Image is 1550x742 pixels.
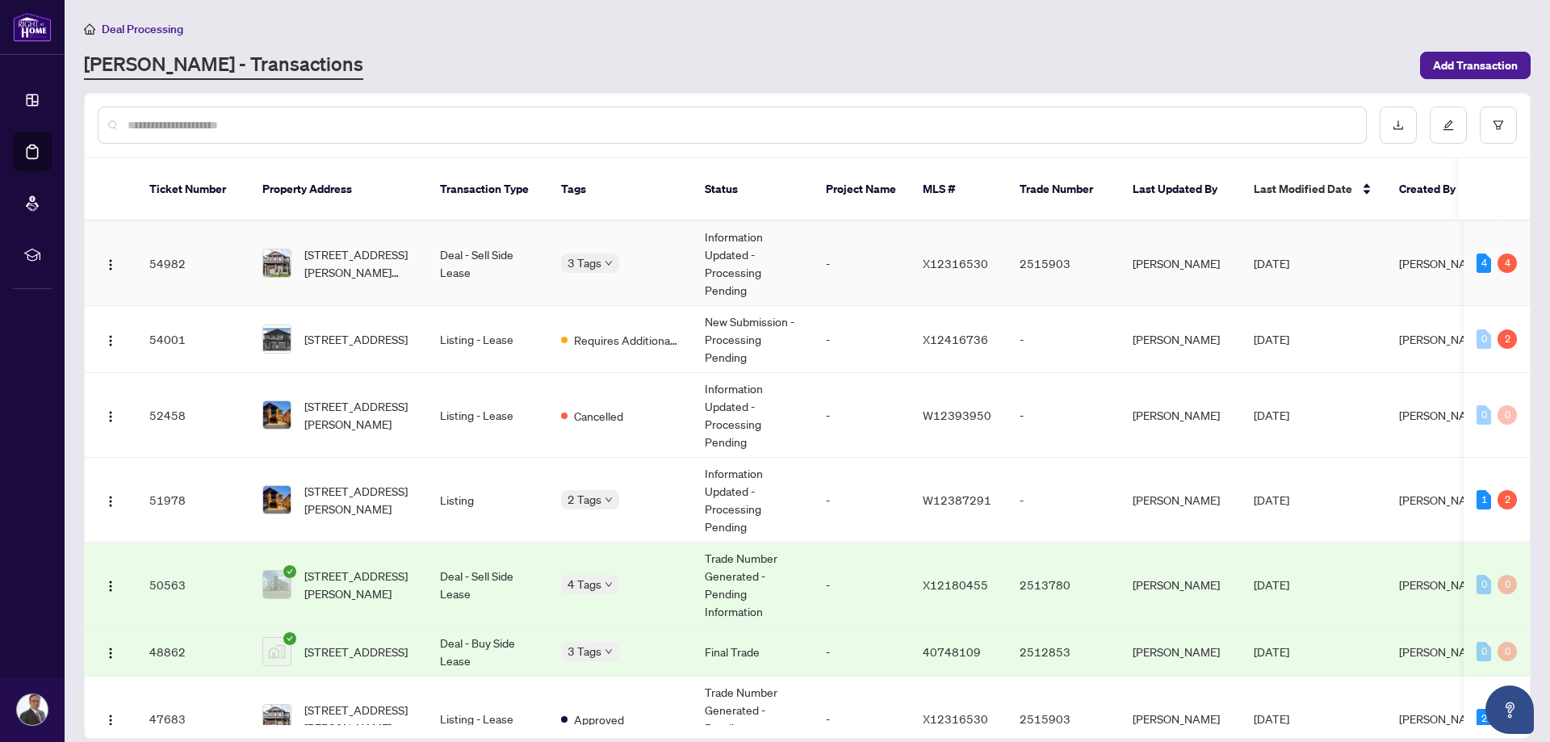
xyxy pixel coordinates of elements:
[1241,158,1386,221] th: Last Modified Date
[910,158,1007,221] th: MLS #
[692,306,813,373] td: New Submission - Processing Pending
[283,632,296,645] span: check-circle
[84,23,95,35] span: home
[605,581,613,589] span: down
[1498,642,1517,661] div: 0
[1498,254,1517,273] div: 4
[1254,644,1289,659] span: [DATE]
[692,627,813,677] td: Final Trade
[263,249,291,277] img: thumbnail-img
[136,458,249,543] td: 51978
[1443,119,1454,131] span: edit
[84,51,363,80] a: [PERSON_NAME] - Transactions
[923,577,988,592] span: X12180455
[1498,490,1517,509] div: 2
[98,326,124,352] button: Logo
[1399,711,1486,726] span: [PERSON_NAME]
[1480,107,1517,144] button: filter
[13,12,52,42] img: logo
[813,373,910,458] td: -
[98,487,124,513] button: Logo
[1399,493,1486,507] span: [PERSON_NAME]
[104,334,117,347] img: Logo
[136,543,249,627] td: 50563
[98,706,124,732] button: Logo
[568,642,601,660] span: 3 Tags
[1386,158,1483,221] th: Created By
[98,402,124,428] button: Logo
[568,575,601,593] span: 4 Tags
[136,373,249,458] td: 52458
[813,458,910,543] td: -
[1498,329,1517,349] div: 2
[1477,329,1491,349] div: 0
[249,158,427,221] th: Property Address
[1120,458,1241,543] td: [PERSON_NAME]
[427,306,548,373] td: Listing - Lease
[1120,373,1241,458] td: [PERSON_NAME]
[574,331,679,349] span: Requires Additional Docs
[692,458,813,543] td: Information Updated - Processing Pending
[104,410,117,423] img: Logo
[1399,332,1486,346] span: [PERSON_NAME]
[1498,575,1517,594] div: 0
[605,259,613,267] span: down
[1380,107,1417,144] button: download
[1254,711,1289,726] span: [DATE]
[813,158,910,221] th: Project Name
[923,408,991,422] span: W12393950
[1399,408,1486,422] span: [PERSON_NAME]
[263,571,291,598] img: thumbnail-img
[427,543,548,627] td: Deal - Sell Side Lease
[1254,493,1289,507] span: [DATE]
[98,572,124,597] button: Logo
[1477,490,1491,509] div: 1
[263,705,291,732] img: thumbnail-img
[1254,180,1352,198] span: Last Modified Date
[568,254,601,272] span: 3 Tags
[104,647,117,660] img: Logo
[104,495,117,508] img: Logo
[574,407,623,425] span: Cancelled
[605,496,613,504] span: down
[102,22,183,36] span: Deal Processing
[923,332,988,346] span: X12416736
[813,543,910,627] td: -
[1485,685,1534,734] button: Open asap
[136,158,249,221] th: Ticket Number
[1007,458,1120,543] td: -
[104,258,117,271] img: Logo
[692,543,813,627] td: Trade Number Generated - Pending Information
[427,458,548,543] td: Listing
[1399,644,1486,659] span: [PERSON_NAME]
[923,493,991,507] span: W12387291
[1120,221,1241,306] td: [PERSON_NAME]
[1493,119,1504,131] span: filter
[427,627,548,677] td: Deal - Buy Side Lease
[427,221,548,306] td: Deal - Sell Side Lease
[304,397,414,433] span: [STREET_ADDRESS][PERSON_NAME]
[1477,575,1491,594] div: 0
[1007,627,1120,677] td: 2512853
[1399,256,1486,270] span: [PERSON_NAME]
[692,373,813,458] td: Information Updated - Processing Pending
[304,701,414,736] span: [STREET_ADDRESS][PERSON_NAME][PERSON_NAME]
[1498,405,1517,425] div: 0
[17,694,48,725] img: Profile Icon
[136,627,249,677] td: 48862
[304,643,408,660] span: [STREET_ADDRESS]
[548,158,692,221] th: Tags
[1420,52,1531,79] button: Add Transaction
[1393,119,1404,131] span: download
[692,158,813,221] th: Status
[813,627,910,677] td: -
[605,648,613,656] span: down
[283,565,296,578] span: check-circle
[574,711,624,728] span: Approved
[1254,577,1289,592] span: [DATE]
[304,245,414,281] span: [STREET_ADDRESS][PERSON_NAME][PERSON_NAME]
[923,711,988,726] span: X12316530
[1120,306,1241,373] td: [PERSON_NAME]
[1477,642,1491,661] div: 0
[263,638,291,665] img: thumbnail-img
